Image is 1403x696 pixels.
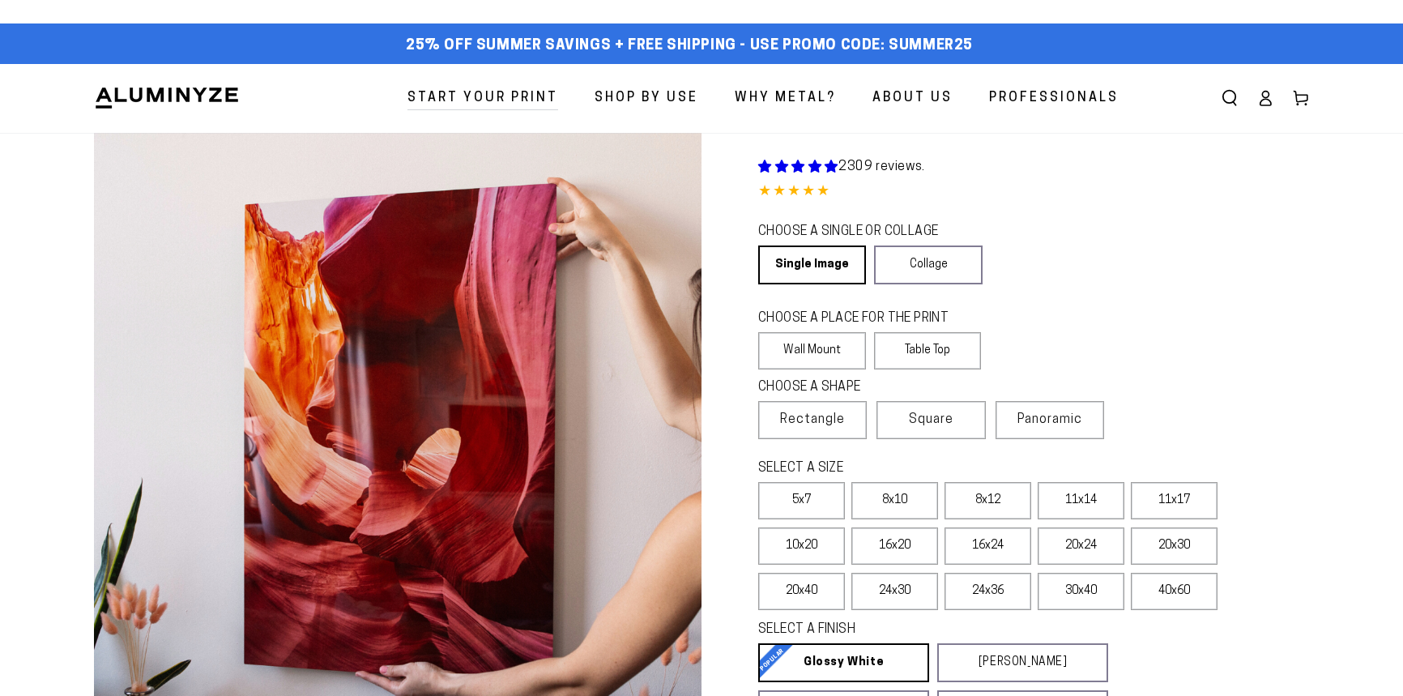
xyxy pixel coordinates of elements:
legend: CHOOSE A SINGLE OR COLLAGE [758,223,967,241]
label: Wall Mount [758,332,866,369]
label: 10x20 [758,527,845,565]
a: Collage [874,246,982,284]
label: 11x17 [1131,482,1217,519]
legend: SELECT A FINISH [758,621,1069,639]
label: 30x40 [1038,573,1124,610]
a: Professionals [977,77,1131,120]
label: 20x24 [1038,527,1124,565]
div: 4.85 out of 5.0 stars [758,181,1309,204]
label: Table Top [874,332,982,369]
a: Start Your Print [395,77,570,120]
label: 16x20 [851,527,938,565]
legend: CHOOSE A SHAPE [758,378,969,397]
img: Aluminyze [94,86,240,110]
label: 40x60 [1131,573,1217,610]
label: 20x40 [758,573,845,610]
a: About Us [860,77,965,120]
summary: Search our site [1212,80,1247,116]
a: [PERSON_NAME] [937,643,1108,682]
a: Shop By Use [582,77,710,120]
span: About Us [872,87,953,110]
a: Single Image [758,246,866,284]
label: 24x36 [945,573,1031,610]
span: 25% off Summer Savings + Free Shipping - Use Promo Code: SUMMER25 [406,37,973,55]
span: Start Your Print [407,87,558,110]
a: Glossy White [758,643,929,682]
label: 5x7 [758,482,845,519]
label: 8x12 [945,482,1031,519]
label: 11x14 [1038,482,1124,519]
label: 20x30 [1131,527,1217,565]
legend: SELECT A SIZE [758,459,1082,478]
span: Why Metal? [735,87,836,110]
span: Panoramic [1017,413,1082,426]
a: Why Metal? [723,77,848,120]
label: 8x10 [851,482,938,519]
label: 24x30 [851,573,938,610]
legend: CHOOSE A PLACE FOR THE PRINT [758,310,966,328]
span: Professionals [989,87,1119,110]
span: Shop By Use [595,87,698,110]
span: Rectangle [780,410,845,429]
span: Square [909,410,953,429]
label: 16x24 [945,527,1031,565]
